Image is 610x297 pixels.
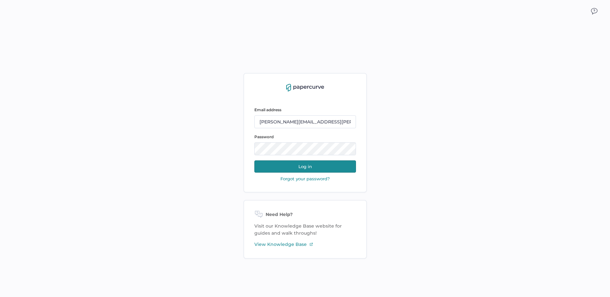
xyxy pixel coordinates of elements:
[254,107,281,112] span: Email address
[254,211,263,219] img: need-help-icon.d526b9f7.svg
[278,176,332,182] button: Forgot your password?
[254,241,307,248] span: View Knowledge Base
[286,84,324,92] img: papercurve-logo-colour.7244d18c.svg
[591,8,597,14] img: icon_chat.2bd11823.svg
[254,115,356,128] input: email@company.com
[254,134,274,139] span: Password
[254,211,356,219] div: Need Help?
[309,242,313,246] img: external-link-icon-3.58f4c051.svg
[254,160,356,173] button: Log in
[243,200,367,259] div: Visit our Knowledge Base website for guides and walk throughs!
